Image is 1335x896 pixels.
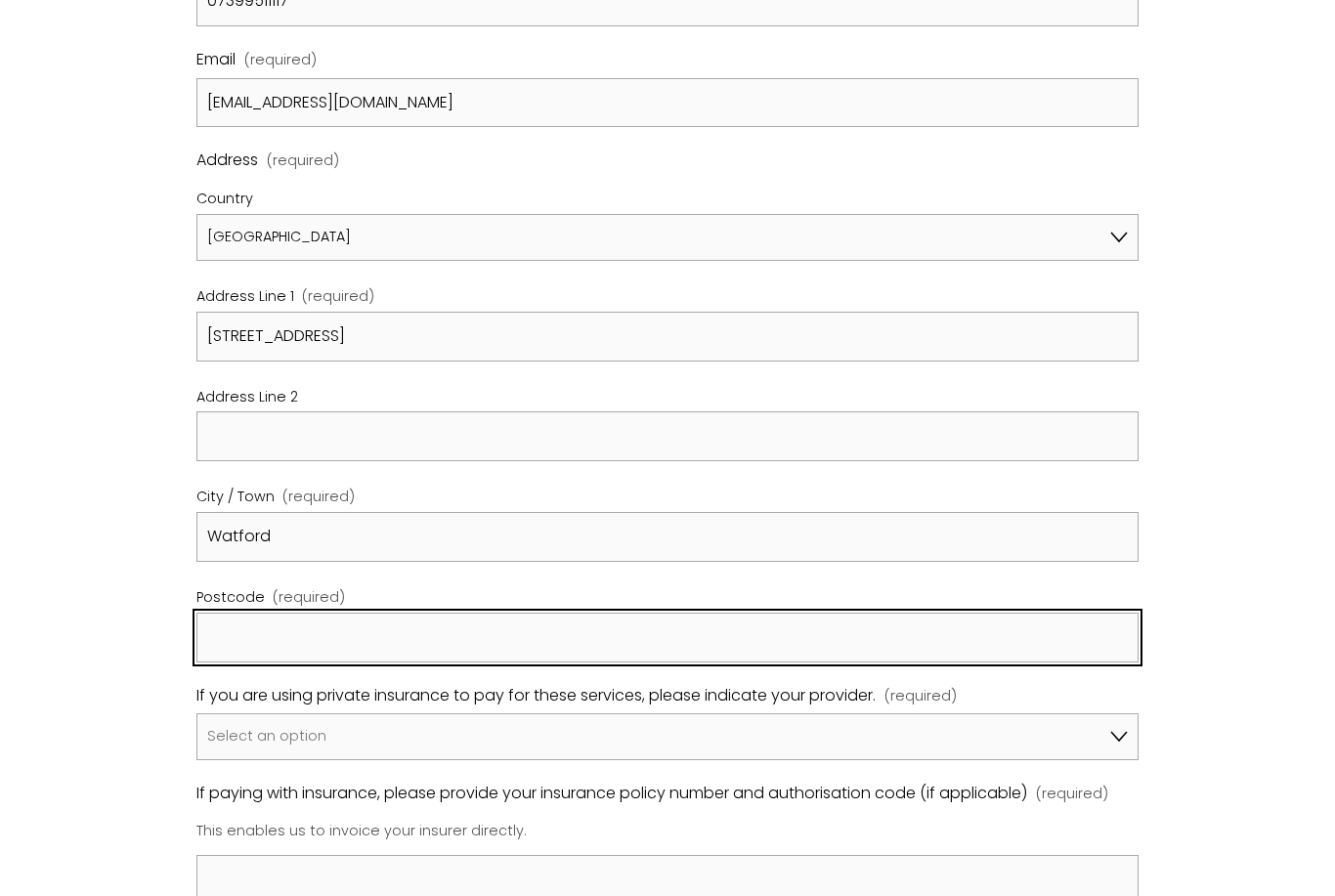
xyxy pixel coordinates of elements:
[196,46,236,74] span: Email
[273,590,345,604] span: (required)
[196,682,876,710] span: If you are using private insurance to pay for these services, please indicate your provider.
[196,812,1138,851] p: This enables us to invoice your insurer directly.
[196,385,1138,412] div: Address Line 2
[196,183,1138,214] div: Country
[196,780,1027,808] span: If paying with insurance, please provide your insurance policy number and authorisation code (if ...
[267,153,339,167] span: (required)
[196,284,1138,312] div: Address Line 1
[244,48,317,73] span: (required)
[196,512,1138,562] input: City / Town
[1036,782,1108,807] span: (required)
[196,485,1138,512] div: City / Town
[196,411,1138,461] input: Address Line 2
[302,289,374,303] span: (required)
[196,312,1138,362] input: Address Line 1
[884,684,957,709] span: (required)
[196,585,1138,613] div: Postcode
[196,147,258,175] span: Address
[282,490,355,503] span: (required)
[196,613,1138,662] input: Postcode
[196,214,1138,261] select: Country
[196,713,1138,760] select: If you are using private insurance to pay for these services, please indicate your provider.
